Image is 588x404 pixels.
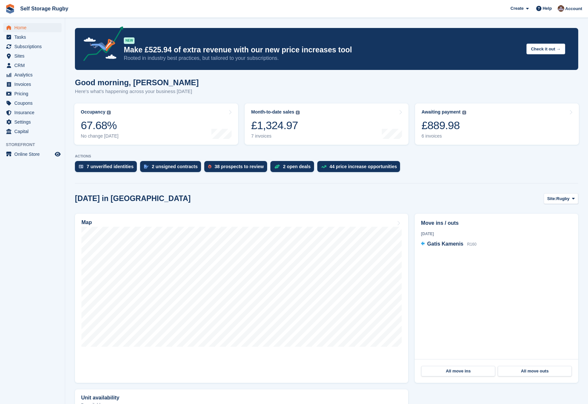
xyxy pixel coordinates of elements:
[421,231,572,237] div: [DATE]
[558,5,564,12] img: Amanda Orton
[215,164,264,169] div: 38 prospects to review
[14,150,53,159] span: Online Store
[565,6,582,12] span: Account
[14,33,53,42] span: Tasks
[427,241,463,247] span: Gatis Kamenis
[422,109,461,115] div: Awaiting payment
[544,193,578,204] button: Site: Rugby
[3,80,62,89] a: menu
[79,165,83,168] img: verify_identity-adf6edd0f0f0b5bbfe63781bf79b02c33cf7c696d77639b501bdc392416b5a36.svg
[124,37,135,44] div: NEW
[317,161,404,175] a: 44 price increase opportunities
[78,26,123,63] img: price-adjustments-announcement-icon-8257ccfd72463d97f412b2fc003d46551f7dbcb40ab6d574587a9cd5c0d94...
[14,117,53,127] span: Settings
[526,44,565,54] button: Check it out →
[14,42,53,51] span: Subscriptions
[422,119,466,132] div: £889.98
[330,164,397,169] div: 44 price increase opportunities
[81,395,119,401] h2: Unit availability
[498,366,572,376] a: All move outs
[270,161,317,175] a: 2 open deals
[274,164,280,169] img: deal-1b604bf984904fb50ccaf53a9ad4b4a5d6e5aea283cecdc64d6e3604feb123c2.svg
[245,103,409,145] a: Month-to-date sales £1,324.97 7 invoices
[251,119,300,132] div: £1,324.97
[14,80,53,89] span: Invoices
[3,70,62,79] a: menu
[74,103,238,145] a: Occupancy 67.68% No change [DATE]
[3,33,62,42] a: menu
[3,51,62,61] a: menu
[3,89,62,98] a: menu
[14,51,53,61] span: Sites
[510,5,523,12] span: Create
[467,242,477,247] span: R160
[81,220,92,225] h2: Map
[14,127,53,136] span: Capital
[124,45,521,55] p: Make £525.94 of extra revenue with our new price increases tool
[543,5,552,12] span: Help
[3,150,62,159] a: menu
[14,61,53,70] span: CRM
[14,23,53,32] span: Home
[75,161,140,175] a: 7 unverified identities
[296,111,300,114] img: icon-info-grey-7440780725fd019a000dd9b08b2336e03edf1995a4989e88bcd33f0948082b44.svg
[3,99,62,108] a: menu
[3,108,62,117] a: menu
[14,108,53,117] span: Insurance
[5,4,15,14] img: stora-icon-8386f47178a22dfd0bd8f6a31ec36ba5ce8667c1dd55bd0f319d3a0aa187defe.svg
[75,78,199,87] h1: Good morning, [PERSON_NAME]
[3,127,62,136] a: menu
[140,161,204,175] a: 2 unsigned contracts
[3,117,62,127] a: menu
[81,119,119,132] div: 67.68%
[204,161,270,175] a: 38 prospects to review
[18,3,71,14] a: Self Storage Rugby
[6,141,65,148] span: Storefront
[75,154,578,158] p: ACTIONS
[3,61,62,70] a: menu
[144,165,149,168] img: contract_signature_icon-13c848040528278c33f63329250d36e43548de30e8caae1d1a13099fd9432cc5.svg
[415,103,579,145] a: Awaiting payment £889.98 6 invoices
[14,70,53,79] span: Analytics
[87,164,134,169] div: 7 unverified identities
[556,195,569,202] span: Rugby
[75,88,199,95] p: Here's what's happening across your business [DATE]
[81,133,119,139] div: No change [DATE]
[14,99,53,108] span: Coupons
[422,133,466,139] div: 6 invoices
[81,109,105,115] div: Occupancy
[107,111,111,114] img: icon-info-grey-7440780725fd019a000dd9b08b2336e03edf1995a4989e88bcd33f0948082b44.svg
[14,89,53,98] span: Pricing
[421,240,476,249] a: Gatis Kamenis R160
[152,164,198,169] div: 2 unsigned contracts
[3,23,62,32] a: menu
[462,111,466,114] img: icon-info-grey-7440780725fd019a000dd9b08b2336e03edf1995a4989e88bcd33f0948082b44.svg
[251,133,300,139] div: 7 invoices
[54,150,62,158] a: Preview store
[547,195,556,202] span: Site:
[208,165,211,168] img: prospect-51fa495bee0391a8d652442698ab0144808aea92771e9ea1ae160a38d050c398.svg
[75,194,191,203] h2: [DATE] in [GEOGRAPHIC_DATA]
[251,109,294,115] div: Month-to-date sales
[124,55,521,62] p: Rooted in industry best practices, but tailored to your subscriptions.
[3,42,62,51] a: menu
[283,164,311,169] div: 2 open deals
[421,219,572,227] h2: Move ins / outs
[421,366,495,376] a: All move ins
[321,165,326,168] img: price_increase_opportunities-93ffe204e8149a01c8c9dc8f82e8f89637d9d84a8eef4429ea346261dce0b2c0.svg
[75,214,408,383] a: Map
